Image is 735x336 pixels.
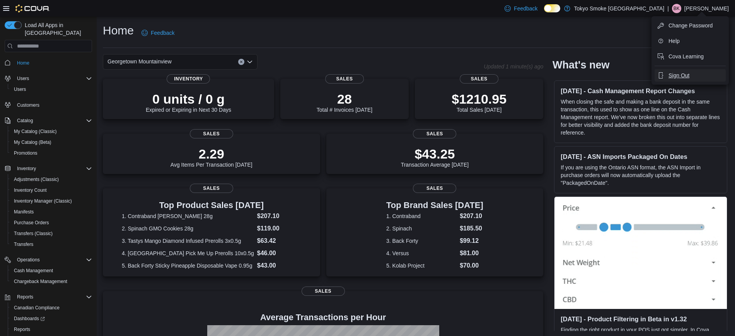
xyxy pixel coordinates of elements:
[11,207,37,217] a: Manifests
[103,23,134,38] h1: Home
[122,201,301,210] h3: Top Product Sales [DATE]
[14,100,92,110] span: Customers
[167,74,210,84] span: Inventory
[257,224,301,233] dd: $119.00
[386,201,483,210] h3: Top Brand Sales [DATE]
[17,118,33,124] span: Catalog
[553,59,609,71] h2: What's new
[561,98,721,136] p: When closing the safe and making a bank deposit in the same transaction, this used to show as one...
[14,292,36,302] button: Reports
[544,12,544,13] span: Dark Mode
[14,74,32,83] button: Users
[171,146,252,168] div: Avg Items Per Transaction [DATE]
[122,237,254,245] dt: 3. Tastys Mango Diamond Infused Prerolls 3x0.5g
[14,230,53,237] span: Transfers (Classic)
[317,91,372,113] div: Total # Invoices [DATE]
[15,5,50,12] img: Cova
[11,314,48,323] a: Dashboards
[14,164,92,173] span: Inventory
[11,207,92,217] span: Manifests
[171,146,252,162] p: 2.29
[14,116,92,125] span: Catalog
[401,146,469,168] div: Transaction Average [DATE]
[544,4,560,12] input: Dark Mode
[460,211,483,221] dd: $207.10
[11,148,41,158] a: Promotions
[2,73,95,84] button: Users
[8,313,95,324] a: Dashboards
[2,292,95,302] button: Reports
[655,69,726,82] button: Sign Out
[325,74,364,84] span: Sales
[11,127,60,136] a: My Catalog (Classic)
[460,249,483,258] dd: $81.00
[386,212,457,220] dt: 1. Contraband
[14,139,51,145] span: My Catalog (Beta)
[317,91,372,107] p: 28
[14,164,39,173] button: Inventory
[14,74,92,83] span: Users
[386,225,457,232] dt: 2. Spinach
[8,276,95,287] button: Chargeback Management
[11,85,29,94] a: Users
[561,153,721,160] h3: [DATE] - ASN Imports Packaged On Dates
[14,128,57,135] span: My Catalog (Classic)
[11,127,92,136] span: My Catalog (Classic)
[247,59,253,65] button: Open list of options
[122,262,254,269] dt: 5. Back Forty Sticky Pineapple Disposable Vape 0.95g
[668,72,689,79] span: Sign Out
[11,277,92,286] span: Chargeback Management
[14,176,59,182] span: Adjustments (Classic)
[14,220,49,226] span: Purchase Orders
[8,265,95,276] button: Cash Management
[561,164,721,187] p: If you are using the Ontario ASN format, the ASN Import in purchase orders will now automatically...
[14,305,60,311] span: Canadian Compliance
[17,257,40,263] span: Operations
[14,292,92,302] span: Reports
[8,206,95,217] button: Manifests
[11,175,92,184] span: Adjustments (Classic)
[8,324,95,335] button: Reports
[17,102,39,108] span: Customers
[11,325,92,334] span: Reports
[22,21,92,37] span: Load All Apps in [GEOGRAPHIC_DATA]
[11,138,55,147] a: My Catalog (Beta)
[11,266,56,275] a: Cash Management
[107,57,172,66] span: Georgetown Mountainview
[460,261,483,270] dd: $70.00
[17,75,29,82] span: Users
[8,126,95,137] button: My Catalog (Classic)
[138,25,177,41] a: Feedback
[17,60,29,66] span: Home
[302,287,345,296] span: Sales
[561,87,721,95] h3: [DATE] - Cash Management Report Changes
[501,1,541,16] a: Feedback
[8,174,95,185] button: Adjustments (Classic)
[11,266,92,275] span: Cash Management
[11,186,92,195] span: Inventory Count
[668,37,680,45] span: Help
[684,4,729,13] p: [PERSON_NAME]
[257,211,301,221] dd: $207.10
[11,218,92,227] span: Purchase Orders
[8,239,95,250] button: Transfers
[14,116,36,125] button: Catalog
[561,315,721,323] h3: [DATE] - Product Filtering in Beta in v1.32
[2,99,95,111] button: Customers
[257,249,301,258] dd: $46.00
[238,59,244,65] button: Clear input
[452,91,506,107] p: $1210.95
[8,302,95,313] button: Canadian Compliance
[190,129,233,138] span: Sales
[11,325,33,334] a: Reports
[14,198,72,204] span: Inventory Manager (Classic)
[2,163,95,174] button: Inventory
[2,57,95,68] button: Home
[14,58,92,67] span: Home
[460,224,483,233] dd: $185.50
[484,63,543,70] p: Updated 1 minute(s) ago
[146,91,231,107] p: 0 units / 0 g
[386,249,457,257] dt: 4. Versus
[257,236,301,246] dd: $63.42
[14,326,30,333] span: Reports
